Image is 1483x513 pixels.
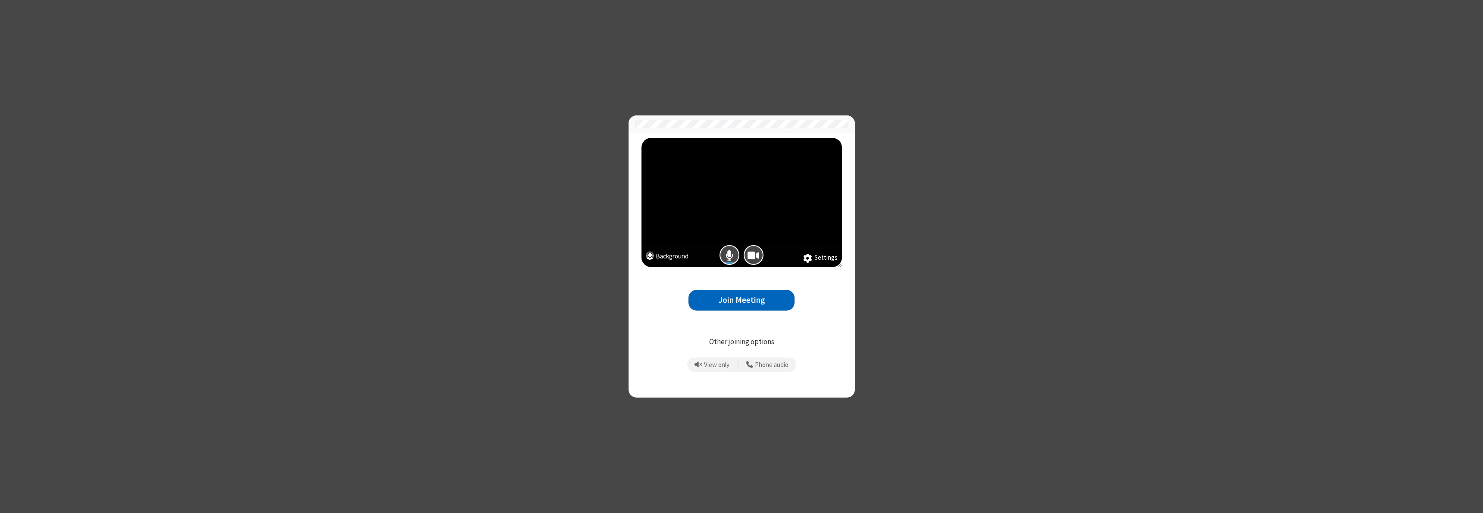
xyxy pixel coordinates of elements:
[641,336,842,348] p: Other joining options
[737,359,739,371] span: |
[803,253,838,263] button: Settings
[744,245,763,265] button: Camera is on
[688,290,795,311] button: Join Meeting
[720,245,739,265] button: Mic is on
[755,361,788,369] span: Phone audio
[691,358,733,372] button: Prevent echo when there is already an active mic and speaker in the room.
[704,361,729,369] span: View only
[646,252,688,263] button: Background
[743,358,792,372] button: Use your phone for mic and speaker while you view the meeting on this device.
